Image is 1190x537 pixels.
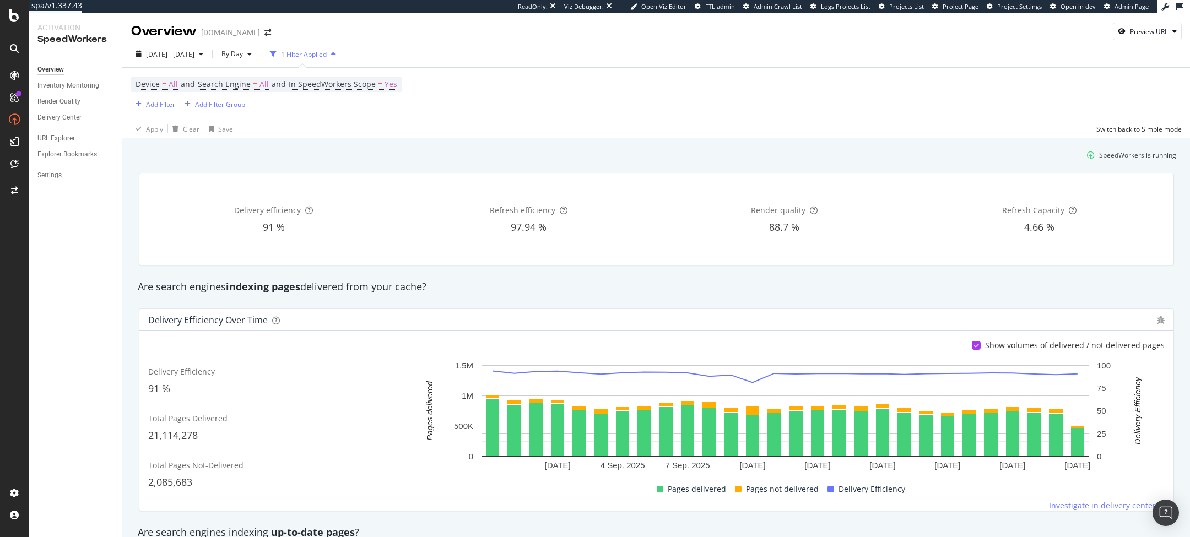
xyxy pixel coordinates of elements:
[545,460,571,470] text: [DATE]
[234,205,301,215] span: Delivery efficiency
[425,381,434,441] text: Pages delivered
[131,45,208,63] button: [DATE] - [DATE]
[839,482,905,496] span: Delivery Efficiency
[810,2,870,11] a: Logs Projects List
[668,482,726,496] span: Pages delivered
[204,120,233,138] button: Save
[148,475,192,489] span: 2,085,683
[183,124,199,134] div: Clear
[217,49,243,58] span: By Day
[564,2,604,11] div: Viz Debugger:
[889,2,924,10] span: Projects List
[37,33,113,46] div: SpeedWorkers
[195,100,245,109] div: Add Filter Group
[148,428,198,442] span: 21,114,278
[37,96,80,107] div: Render Quality
[405,360,1165,474] svg: A chart.
[37,112,114,123] a: Delivery Center
[454,421,473,431] text: 500K
[37,80,114,91] a: Inventory Monitoring
[136,79,160,89] span: Device
[37,80,99,91] div: Inventory Monitoring
[168,120,199,138] button: Clear
[37,133,75,144] div: URL Explorer
[218,124,233,134] div: Save
[999,460,1025,470] text: [DATE]
[263,220,285,234] span: 91 %
[1113,23,1182,40] button: Preview URL
[385,77,397,92] span: Yes
[630,2,686,11] a: Open Viz Editor
[37,96,114,107] a: Render Quality
[37,112,82,123] div: Delivery Center
[148,460,244,470] span: Total Pages Not-Delivered
[695,2,735,11] a: FTL admin
[37,133,114,144] a: URL Explorer
[746,482,819,496] span: Pages not delivered
[180,97,245,111] button: Add Filter Group
[490,205,555,215] span: Refresh efficiency
[751,205,805,215] span: Render quality
[37,149,114,160] a: Explorer Bookmarks
[162,79,166,89] span: =
[148,382,170,395] span: 91 %
[1024,220,1054,234] span: 4.66 %
[997,2,1042,10] span: Project Settings
[131,120,163,138] button: Apply
[146,100,175,109] div: Add Filter
[1049,500,1156,511] span: Investigate in delivery center
[198,79,251,89] span: Search Engine
[281,50,327,59] div: 1 Filter Applied
[201,27,260,38] div: [DOMAIN_NAME]
[1157,316,1165,324] div: bug
[1133,376,1142,444] text: Delivery Efficiency
[985,340,1165,351] div: Show volumes of delivered / not delivered pages
[37,64,64,75] div: Overview
[518,2,548,11] div: ReadOnly:
[1050,2,1096,11] a: Open in dev
[37,170,114,181] a: Settings
[1099,150,1176,160] div: SpeedWorkers is running
[217,45,256,63] button: By Day
[1096,124,1182,134] div: Switch back to Simple mode
[1097,452,1101,461] text: 0
[1064,460,1090,470] text: [DATE]
[804,460,830,470] text: [DATE]
[821,2,870,10] span: Logs Projects List
[934,460,960,470] text: [DATE]
[272,79,286,89] span: and
[1115,2,1149,10] span: Admin Page
[879,2,924,11] a: Projects List
[148,314,268,326] div: Delivery Efficiency over time
[226,280,300,293] strong: indexing pages
[169,77,178,92] span: All
[1153,500,1179,526] div: Open Intercom Messenger
[131,22,197,41] div: Overview
[987,2,1042,11] a: Project Settings
[1092,120,1182,138] button: Switch back to Simple mode
[253,79,257,89] span: =
[37,22,113,33] div: Activation
[943,2,978,10] span: Project Page
[511,220,547,234] span: 97.94 %
[1097,383,1106,393] text: 75
[1002,205,1064,215] span: Refresh Capacity
[259,77,269,92] span: All
[132,280,1181,294] div: Are search engines delivered from your cache?
[1049,500,1165,511] a: Investigate in delivery center
[264,29,271,36] div: arrow-right-arrow-left
[266,45,340,63] button: 1 Filter Applied
[378,79,382,89] span: =
[148,366,215,377] span: Delivery Efficiency
[1097,429,1106,438] text: 25
[769,220,799,234] span: 88.7 %
[148,413,228,424] span: Total Pages Delivered
[641,2,686,10] span: Open Viz Editor
[1130,27,1168,36] div: Preview URL
[37,64,114,75] a: Overview
[1104,2,1149,11] a: Admin Page
[131,97,175,111] button: Add Filter
[666,460,710,470] text: 7 Sep. 2025
[462,391,473,400] text: 1M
